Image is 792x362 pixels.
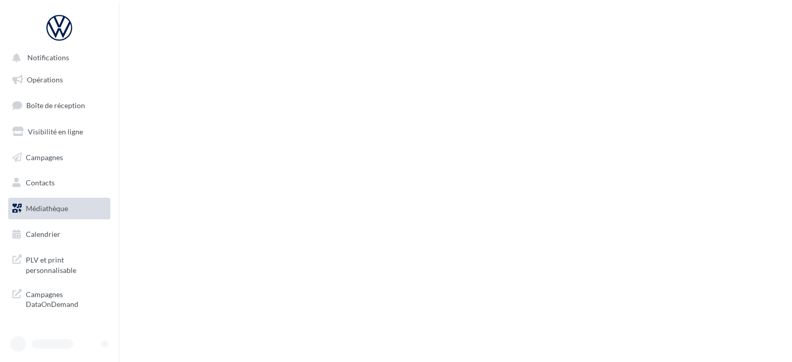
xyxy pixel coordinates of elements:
[6,147,112,168] a: Campagnes
[6,283,112,314] a: Campagnes DataOnDemand
[6,249,112,279] a: PLV et print personnalisable
[6,223,112,245] a: Calendrier
[26,253,106,275] span: PLV et print personnalisable
[26,204,68,213] span: Médiathèque
[28,127,83,136] span: Visibilité en ligne
[26,287,106,309] span: Campagnes DataOnDemand
[6,198,112,219] a: Médiathèque
[26,101,85,110] span: Boîte de réception
[6,94,112,116] a: Boîte de réception
[26,152,63,161] span: Campagnes
[27,54,69,62] span: Notifications
[27,75,63,84] span: Opérations
[6,69,112,91] a: Opérations
[26,178,55,187] span: Contacts
[26,230,60,238] span: Calendrier
[6,172,112,194] a: Contacts
[6,121,112,143] a: Visibilité en ligne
